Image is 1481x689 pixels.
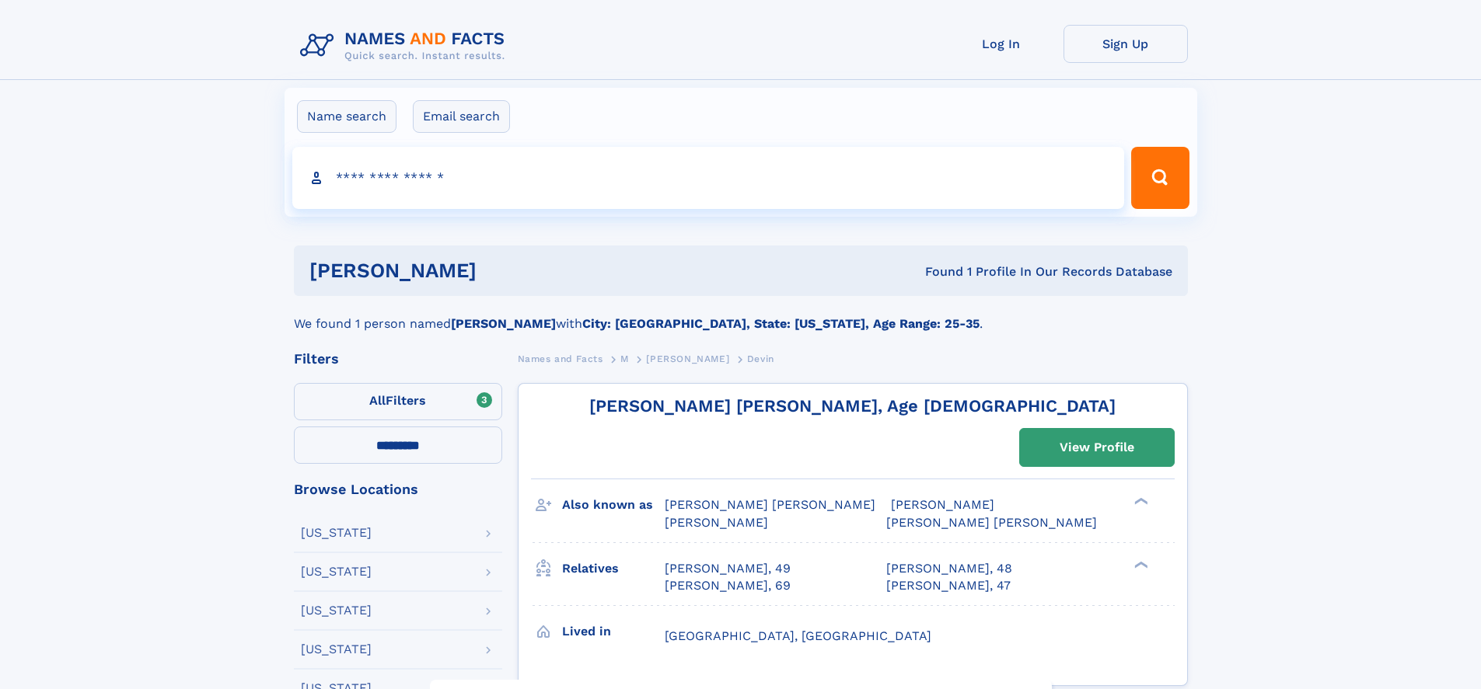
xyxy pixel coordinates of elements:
[292,147,1125,209] input: search input
[939,25,1064,63] a: Log In
[665,560,791,577] a: [PERSON_NAME], 49
[886,577,1011,594] a: [PERSON_NAME], 47
[747,353,774,364] span: Devin
[562,618,665,645] h3: Lived in
[518,349,603,368] a: Names and Facts
[620,353,629,364] span: M
[301,565,372,578] div: [US_STATE]
[1020,429,1174,466] a: View Profile
[369,393,386,408] span: All
[620,349,629,368] a: M
[891,497,994,512] span: [PERSON_NAME]
[886,515,1097,530] span: [PERSON_NAME] [PERSON_NAME]
[886,560,1012,577] a: [PERSON_NAME], 48
[665,515,768,530] span: [PERSON_NAME]
[589,396,1116,416] a: [PERSON_NAME] [PERSON_NAME], Age [DEMOGRAPHIC_DATA]
[562,555,665,582] h3: Relatives
[700,263,1172,280] div: Found 1 Profile In Our Records Database
[294,482,502,496] div: Browse Locations
[301,643,372,656] div: [US_STATE]
[646,349,729,368] a: [PERSON_NAME]
[309,261,701,280] h1: [PERSON_NAME]
[1130,496,1149,506] div: ❯
[665,577,791,594] a: [PERSON_NAME], 69
[562,492,665,518] h3: Also known as
[294,25,518,67] img: Logo Names and Facts
[1060,430,1134,465] div: View Profile
[294,383,502,420] label: Filters
[301,527,372,539] div: [US_STATE]
[1064,25,1188,63] a: Sign Up
[451,316,556,331] b: [PERSON_NAME]
[297,100,396,133] label: Name search
[646,353,729,364] span: [PERSON_NAME]
[665,497,875,512] span: [PERSON_NAME] [PERSON_NAME]
[301,604,372,617] div: [US_STATE]
[294,296,1188,333] div: We found 1 person named with .
[665,628,931,643] span: [GEOGRAPHIC_DATA], [GEOGRAPHIC_DATA]
[294,352,502,366] div: Filters
[1130,559,1149,569] div: ❯
[582,316,980,331] b: City: [GEOGRAPHIC_DATA], State: [US_STATE], Age Range: 25-35
[413,100,510,133] label: Email search
[1131,147,1189,209] button: Search Button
